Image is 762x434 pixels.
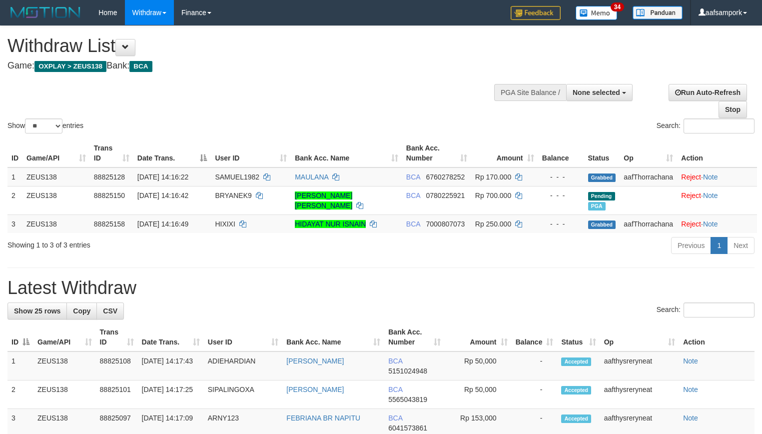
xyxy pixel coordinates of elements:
a: Note [703,173,718,181]
span: [DATE] 14:16:42 [137,191,188,199]
span: BCA [388,357,402,365]
span: Grabbed [588,220,616,229]
span: HIXIXI [215,220,235,228]
a: Reject [681,191,701,199]
th: Trans ID: activate to sort column ascending [90,139,133,167]
span: Copy 5151024948 to clipboard [388,367,427,375]
div: - - - [542,172,580,182]
span: Rp 700.000 [475,191,511,199]
th: Bank Acc. Name: activate to sort column ascending [282,323,384,351]
td: Rp 50,000 [445,380,512,409]
span: 88825150 [94,191,125,199]
a: CSV [96,302,124,319]
td: 88825101 [96,380,138,409]
td: ZEUS138 [22,214,90,233]
td: ZEUS138 [33,351,96,380]
input: Search: [684,118,755,133]
th: Action [679,323,755,351]
th: Date Trans.: activate to sort column descending [133,139,211,167]
th: Trans ID: activate to sort column ascending [96,323,138,351]
th: Amount: activate to sort column ascending [445,323,512,351]
span: 34 [611,2,624,11]
td: aafThorrachana [620,214,677,233]
span: Copy 0780225921 to clipboard [426,191,465,199]
td: ADIEHARDIAN [204,351,283,380]
a: Note [683,414,698,422]
th: Balance [538,139,584,167]
span: None selected [573,88,620,96]
a: Reject [681,220,701,228]
span: Copy 6041573861 to clipboard [388,424,427,432]
a: Next [727,237,755,254]
div: PGA Site Balance / [494,84,566,101]
td: 3 [7,214,22,233]
h1: Latest Withdraw [7,278,755,298]
a: MAULANA [295,173,328,181]
a: Note [703,220,718,228]
th: Date Trans.: activate to sort column ascending [138,323,204,351]
td: ZEUS138 [33,380,96,409]
th: Action [677,139,757,167]
label: Search: [657,118,755,133]
td: · [677,167,757,186]
th: Bank Acc. Number: activate to sort column ascending [402,139,471,167]
div: - - - [542,219,580,229]
span: [DATE] 14:16:49 [137,220,188,228]
th: User ID: activate to sort column ascending [204,323,283,351]
select: Showentries [25,118,62,133]
th: ID [7,139,22,167]
span: 88825158 [94,220,125,228]
a: Note [703,191,718,199]
th: Bank Acc. Number: activate to sort column ascending [384,323,445,351]
span: Rp 170.000 [475,173,511,181]
a: Show 25 rows [7,302,67,319]
span: BCA [406,220,420,228]
td: [DATE] 14:17:25 [138,380,204,409]
img: Feedback.jpg [511,6,561,20]
span: Copy 5565043819 to clipboard [388,395,427,403]
td: aafthysreryneat [600,380,679,409]
span: Grabbed [588,173,616,182]
th: Op: activate to sort column ascending [620,139,677,167]
a: Copy [66,302,97,319]
td: 88825108 [96,351,138,380]
span: BCA [388,414,402,422]
td: 1 [7,167,22,186]
th: Game/API: activate to sort column ascending [22,139,90,167]
span: Accepted [561,414,591,423]
span: 88825128 [94,173,125,181]
a: [PERSON_NAME] [286,357,344,365]
td: aafthysreryneat [600,351,679,380]
a: Note [683,357,698,365]
td: Rp 50,000 [445,351,512,380]
a: Previous [671,237,711,254]
th: Game/API: activate to sort column ascending [33,323,96,351]
div: Showing 1 to 3 of 3 entries [7,236,310,250]
img: Button%20Memo.svg [576,6,618,20]
th: Amount: activate to sort column ascending [471,139,538,167]
td: aafThorrachana [620,167,677,186]
td: [DATE] 14:17:43 [138,351,204,380]
td: 2 [7,186,22,214]
h1: Withdraw List [7,36,498,56]
label: Show entries [7,118,83,133]
td: 2 [7,380,33,409]
span: Copy [73,307,90,315]
td: SIPALINGOXA [204,380,283,409]
a: Stop [719,101,747,118]
span: SAMUEL1982 [215,173,259,181]
img: panduan.png [633,6,683,19]
td: ZEUS138 [22,167,90,186]
th: Op: activate to sort column ascending [600,323,679,351]
span: BCA [406,191,420,199]
th: Bank Acc. Name: activate to sort column ascending [291,139,402,167]
td: ZEUS138 [22,186,90,214]
span: Pending [588,192,615,200]
a: 1 [711,237,728,254]
td: · [677,214,757,233]
span: BCA [388,385,402,393]
th: Status: activate to sort column ascending [557,323,600,351]
th: Status [584,139,620,167]
th: User ID: activate to sort column ascending [211,139,291,167]
a: HIDAYAT NUR ISNAIN [295,220,366,228]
